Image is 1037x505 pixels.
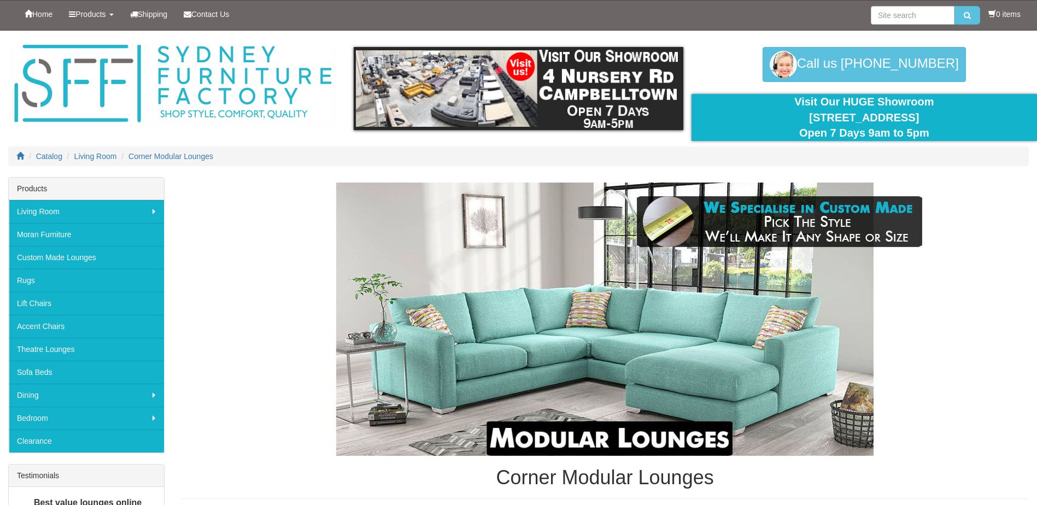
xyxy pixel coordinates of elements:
img: Sydney Furniture Factory [9,42,337,126]
a: Products [61,1,121,28]
span: Contact Us [191,10,229,19]
a: Clearance [9,430,164,453]
a: Dining [9,384,164,407]
a: Bedroom [9,407,164,430]
a: Custom Made Lounges [9,246,164,269]
img: Corner Modular Lounges [277,183,933,456]
a: Catalog [36,152,62,161]
img: showroom.gif [354,47,683,130]
a: Moran Furniture [9,223,164,246]
a: Accent Chairs [9,315,164,338]
a: Contact Us [175,1,237,28]
h1: Corner Modular Lounges [181,467,1029,489]
div: Testimonials [9,465,164,487]
li: 0 items [988,9,1021,20]
a: Shipping [122,1,176,28]
a: Sofa Beds [9,361,164,384]
span: Shipping [138,10,168,19]
div: Products [9,178,164,200]
a: Corner Modular Lounges [128,152,213,161]
a: Theatre Lounges [9,338,164,361]
a: Rugs [9,269,164,292]
a: Lift Chairs [9,292,164,315]
input: Site search [871,6,954,25]
a: Living Room [9,200,164,223]
a: Living Room [74,152,117,161]
div: Visit Our HUGE Showroom [STREET_ADDRESS] Open 7 Days 9am to 5pm [700,94,1029,141]
span: Home [32,10,52,19]
span: Products [75,10,106,19]
a: Home [16,1,61,28]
